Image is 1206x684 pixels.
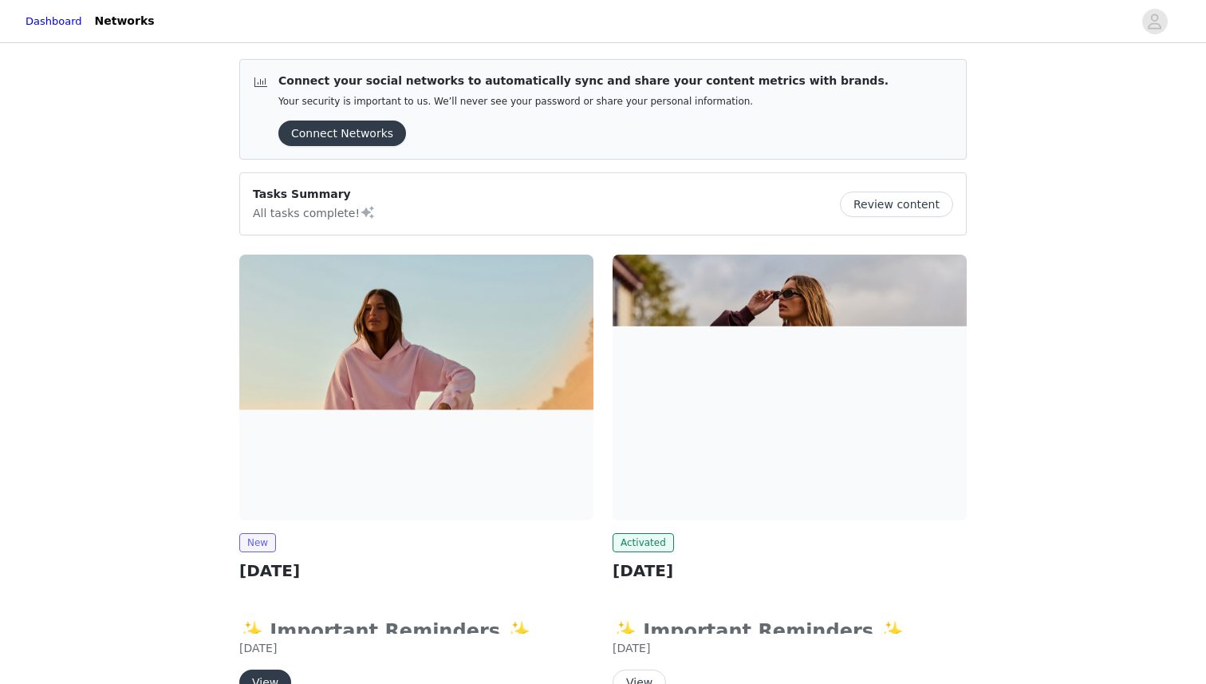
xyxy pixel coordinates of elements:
[239,559,593,583] h2: [DATE]
[26,14,82,30] a: Dashboard
[613,255,967,520] img: Fabletics
[613,642,650,654] span: [DATE]
[239,642,277,654] span: [DATE]
[239,533,276,552] span: New
[613,559,967,583] h2: [DATE]
[278,121,406,146] button: Connect Networks
[239,620,541,642] strong: ✨ Important Reminders ✨
[253,203,376,222] p: All tasks complete!
[613,533,674,552] span: Activated
[278,73,889,89] p: Connect your social networks to automatically sync and share your content metrics with brands.
[85,3,164,39] a: Networks
[613,620,914,642] strong: ✨ Important Reminders ✨
[278,96,889,108] p: Your security is important to us. We’ll never see your password or share your personal information.
[253,186,376,203] p: Tasks Summary
[239,255,593,520] img: Fabletics
[1147,9,1162,34] div: avatar
[840,192,953,217] button: Review content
